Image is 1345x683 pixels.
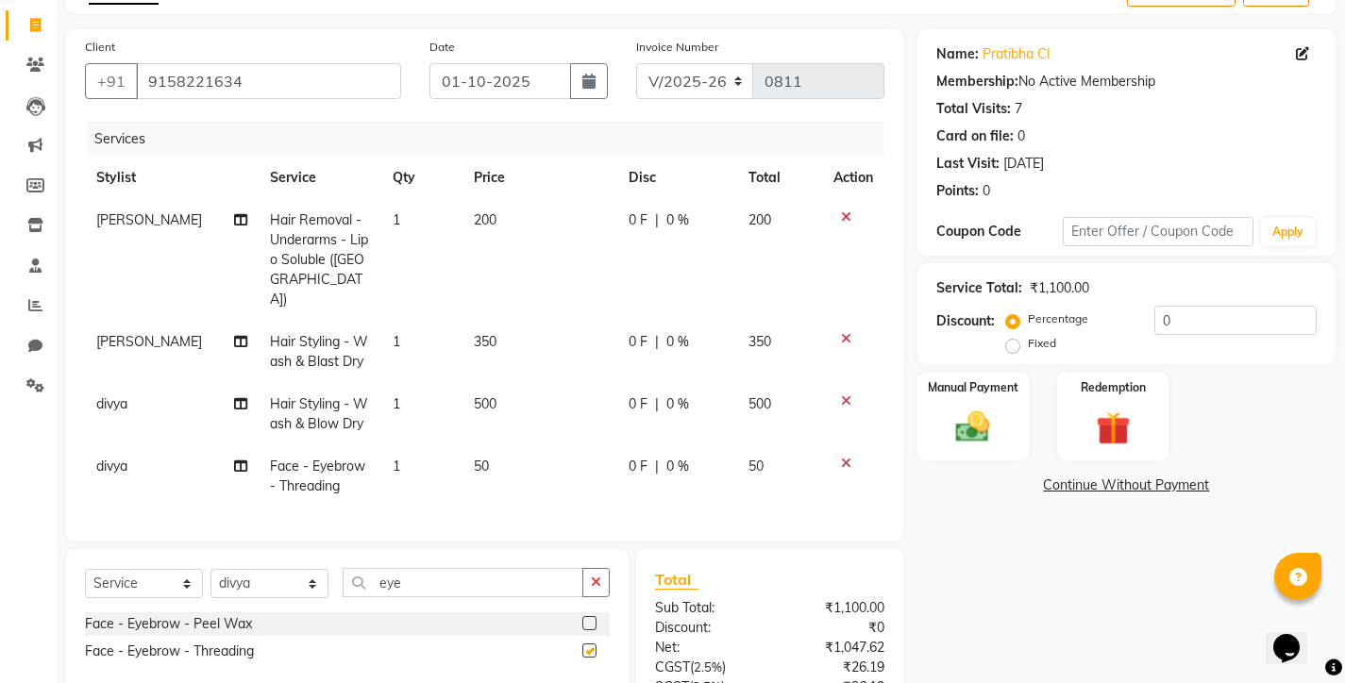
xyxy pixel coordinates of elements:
[270,333,368,370] span: Hair Styling - Wash & Blast Dry
[96,458,127,475] span: divya
[936,311,995,331] div: Discount:
[85,39,115,56] label: Client
[617,157,738,199] th: Disc
[936,72,1317,92] div: No Active Membership
[655,332,659,352] span: |
[655,457,659,476] span: |
[936,126,1014,146] div: Card on file:
[136,63,401,99] input: Search by Name/Mobile/Email/Code
[748,395,771,412] span: 500
[694,659,722,675] span: 2.5%
[928,379,1018,396] label: Manual Payment
[936,222,1063,242] div: Coupon Code
[474,458,489,475] span: 50
[769,618,898,638] div: ₹0
[393,458,400,475] span: 1
[666,394,689,414] span: 0 %
[936,278,1022,298] div: Service Total:
[655,658,690,675] span: CGST
[737,157,821,199] th: Total
[1015,99,1022,119] div: 7
[769,598,898,618] div: ₹1,100.00
[936,99,1011,119] div: Total Visits:
[1081,379,1146,396] label: Redemption
[666,457,689,476] span: 0 %
[748,211,771,228] span: 200
[1261,218,1315,246] button: Apply
[748,458,764,475] span: 50
[381,157,463,199] th: Qty
[936,154,1000,174] div: Last Visit:
[96,211,202,228] span: [PERSON_NAME]
[629,332,647,352] span: 0 F
[629,210,647,230] span: 0 F
[1028,310,1088,327] label: Percentage
[259,157,381,199] th: Service
[1063,217,1253,246] input: Enter Offer / Coupon Code
[769,638,898,658] div: ₹1,047.62
[822,157,884,199] th: Action
[1003,154,1044,174] div: [DATE]
[983,181,990,201] div: 0
[96,395,127,412] span: divya
[462,157,616,199] th: Price
[655,570,698,590] span: Total
[85,614,252,634] div: Face - Eyebrow - Peel Wax
[474,333,496,350] span: 350
[343,568,583,597] input: Search or Scan
[641,618,769,638] div: Discount:
[270,395,368,432] span: Hair Styling - Wash & Blow Dry
[629,457,647,476] span: 0 F
[474,395,496,412] span: 500
[429,39,455,56] label: Date
[474,211,496,228] span: 200
[748,333,771,350] span: 350
[769,658,898,677] div: ₹26.19
[641,598,769,618] div: Sub Total:
[1017,126,1025,146] div: 0
[393,211,400,228] span: 1
[666,210,689,230] span: 0 %
[936,181,979,201] div: Points:
[945,408,1000,447] img: _cash.svg
[666,332,689,352] span: 0 %
[393,395,400,412] span: 1
[983,44,1050,64] a: Pratibha Cl
[1028,335,1056,352] label: Fixed
[87,122,899,157] div: Services
[655,210,659,230] span: |
[1030,278,1089,298] div: ₹1,100.00
[85,157,259,199] th: Stylist
[921,475,1332,495] a: Continue Without Payment
[393,333,400,350] span: 1
[85,63,138,99] button: +91
[270,458,365,494] span: Face - Eyebrow - Threading
[1266,608,1326,664] iframe: chat widget
[96,333,202,350] span: [PERSON_NAME]
[936,72,1018,92] div: Membership:
[85,641,254,661] div: Face - Eyebrow - Threading
[636,39,718,56] label: Invoice Number
[641,638,769,658] div: Net:
[629,394,647,414] span: 0 F
[270,211,368,308] span: Hair Removal - Underarms - Lipo Soluble ([GEOGRAPHIC_DATA])
[936,44,979,64] div: Name:
[641,658,769,677] div: ( )
[655,394,659,414] span: |
[1085,408,1141,450] img: _gift.svg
